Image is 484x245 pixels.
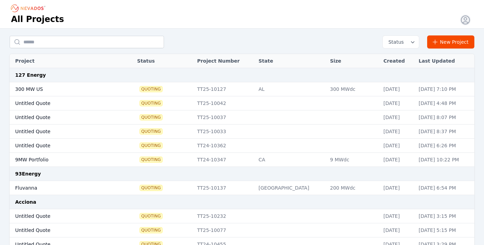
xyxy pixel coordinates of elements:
[194,209,255,223] td: TT25-10232
[10,209,116,223] td: Untitled Quote
[140,115,162,120] span: Quoting
[385,39,404,45] span: Status
[380,139,415,153] td: [DATE]
[194,82,255,96] td: TT25-10127
[10,68,474,82] td: 127 Energy
[327,82,380,96] td: 300 MWdc
[327,181,380,195] td: 200 MWdc
[10,167,474,181] td: 93Energy
[194,54,255,68] th: Project Number
[380,82,415,96] td: [DATE]
[10,195,474,209] td: Acciona
[10,139,116,153] td: Untitled Quote
[10,153,474,167] tr: 9MW PortfolioQuotingTT24-10347CA9 MWdc[DATE][DATE] 10:22 PM
[380,181,415,195] td: [DATE]
[10,110,474,125] tr: Untitled QuoteQuotingTT25-10037[DATE][DATE] 8:07 PM
[415,54,474,68] th: Last Updated
[255,54,327,68] th: State
[380,153,415,167] td: [DATE]
[415,139,474,153] td: [DATE] 6:26 PM
[10,181,474,195] tr: FluvannaQuotingTT25-10137[GEOGRAPHIC_DATA]200 MWdc[DATE][DATE] 6:54 PM
[134,54,194,68] th: Status
[140,157,162,162] span: Quoting
[10,181,116,195] td: Fluvanna
[415,153,474,167] td: [DATE] 10:22 PM
[255,181,327,195] td: [GEOGRAPHIC_DATA]
[10,223,116,237] td: Untitled Quote
[11,3,48,14] nav: Breadcrumb
[415,125,474,139] td: [DATE] 8:37 PM
[380,54,415,68] th: Created
[10,96,474,110] tr: Untitled QuoteQuotingTT25-10042[DATE][DATE] 4:48 PM
[10,82,116,96] td: 300 MW US
[11,14,64,25] h1: All Projects
[327,153,380,167] td: 9 MWdc
[380,223,415,237] td: [DATE]
[194,110,255,125] td: TT25-10037
[194,181,255,195] td: TT25-10137
[380,125,415,139] td: [DATE]
[10,209,474,223] tr: Untitled QuoteQuotingTT25-10232[DATE][DATE] 3:15 PM
[10,153,116,167] td: 9MW Portfolio
[415,223,474,237] td: [DATE] 5:15 PM
[327,54,380,68] th: Size
[255,82,327,96] td: AL
[194,96,255,110] td: TT25-10042
[10,110,116,125] td: Untitled Quote
[140,86,162,92] span: Quoting
[255,153,327,167] td: CA
[140,143,162,148] span: Quoting
[427,35,474,49] a: New Project
[10,82,474,96] tr: 300 MW USQuotingTT25-10127AL300 MWdc[DATE][DATE] 7:10 PM
[415,181,474,195] td: [DATE] 6:54 PM
[140,129,162,134] span: Quoting
[415,96,474,110] td: [DATE] 4:48 PM
[10,223,474,237] tr: Untitled QuoteQuotingTT25-10077[DATE][DATE] 5:15 PM
[10,96,116,110] td: Untitled Quote
[140,213,162,219] span: Quoting
[194,125,255,139] td: TT25-10033
[415,110,474,125] td: [DATE] 8:07 PM
[194,153,255,167] td: TT24-10347
[415,82,474,96] td: [DATE] 7:10 PM
[380,110,415,125] td: [DATE]
[140,185,162,191] span: Quoting
[140,100,162,106] span: Quoting
[380,96,415,110] td: [DATE]
[10,139,474,153] tr: Untitled QuoteQuotingTT24-10362[DATE][DATE] 6:26 PM
[10,125,116,139] td: Untitled Quote
[10,125,474,139] tr: Untitled QuoteQuotingTT25-10033[DATE][DATE] 8:37 PM
[140,227,162,233] span: Quoting
[383,36,419,48] button: Status
[194,139,255,153] td: TT24-10362
[10,54,116,68] th: Project
[415,209,474,223] td: [DATE] 3:15 PM
[380,209,415,223] td: [DATE]
[194,223,255,237] td: TT25-10077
